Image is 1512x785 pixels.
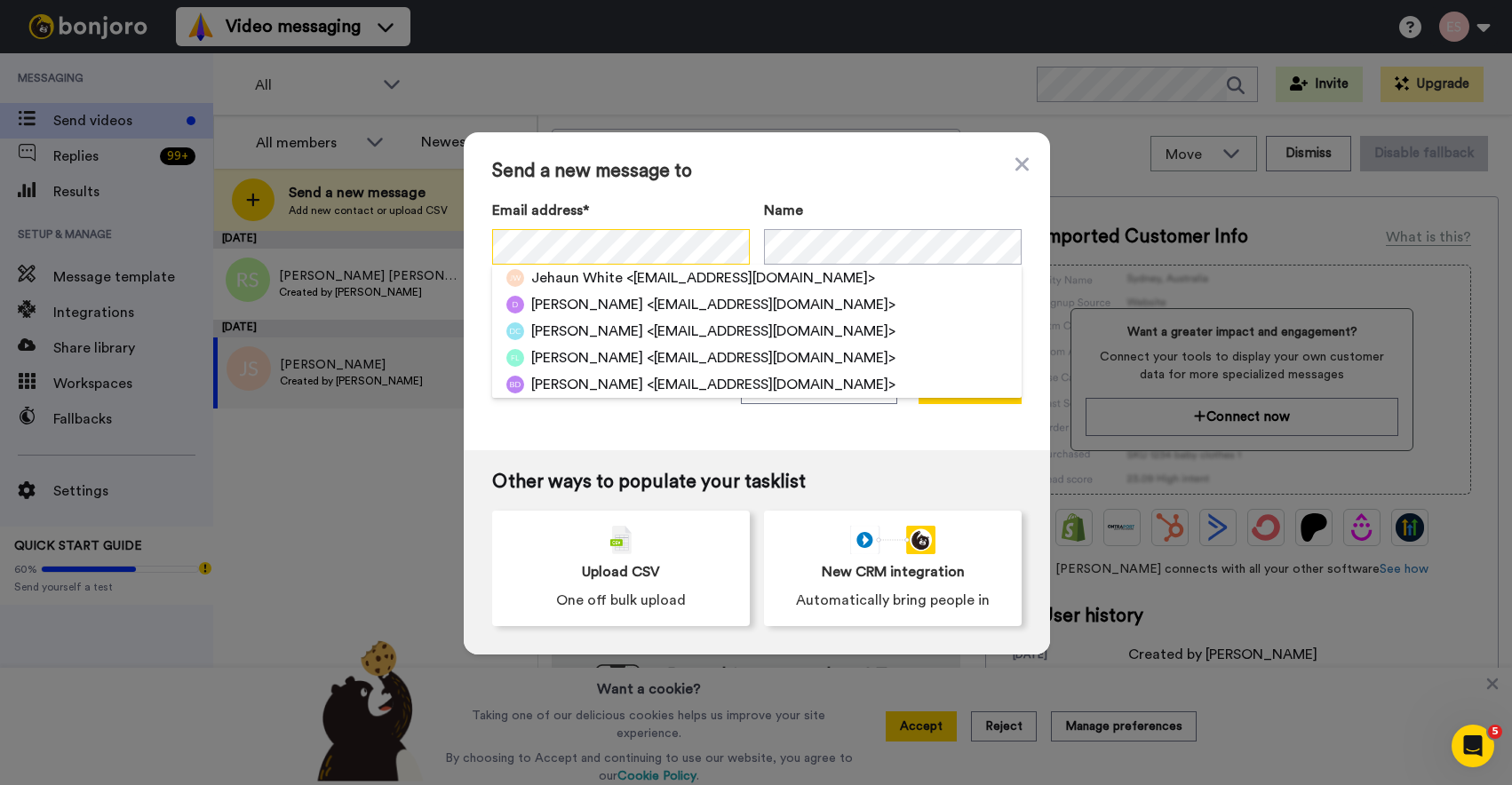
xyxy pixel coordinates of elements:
[647,321,895,342] span: <[EMAIL_ADDRESS][DOMAIN_NAME]>
[492,472,1022,493] span: Other ways to populate your tasklist
[764,200,803,221] span: Name
[626,267,875,289] span: <[EMAIL_ADDRESS][DOMAIN_NAME]>
[1488,725,1502,739] span: 5
[1452,725,1494,767] iframe: Intercom live chat
[556,590,686,611] span: One off bulk upload
[647,374,895,395] span: <[EMAIL_ADDRESS][DOMAIN_NAME]>
[506,269,524,287] img: jw.png
[506,322,524,340] img: dc.png
[610,526,632,554] img: csv-grey.png
[850,526,935,554] div: animation
[822,561,965,583] span: New CRM integration
[506,376,524,393] img: bd.png
[506,296,524,313] img: d.png
[647,347,895,369] span: <[EMAIL_ADDRESS][DOMAIN_NAME]>
[582,561,660,583] span: Upload CSV
[492,161,1022,182] span: Send a new message to
[647,294,895,315] span: <[EMAIL_ADDRESS][DOMAIN_NAME]>
[531,294,643,315] span: [PERSON_NAME]
[531,321,643,342] span: [PERSON_NAME]
[492,200,750,221] label: Email address*
[531,267,623,289] span: Jehaun White
[506,349,524,367] img: fl.png
[796,590,990,611] span: Automatically bring people in
[531,347,643,369] span: [PERSON_NAME]
[531,374,643,395] span: [PERSON_NAME]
